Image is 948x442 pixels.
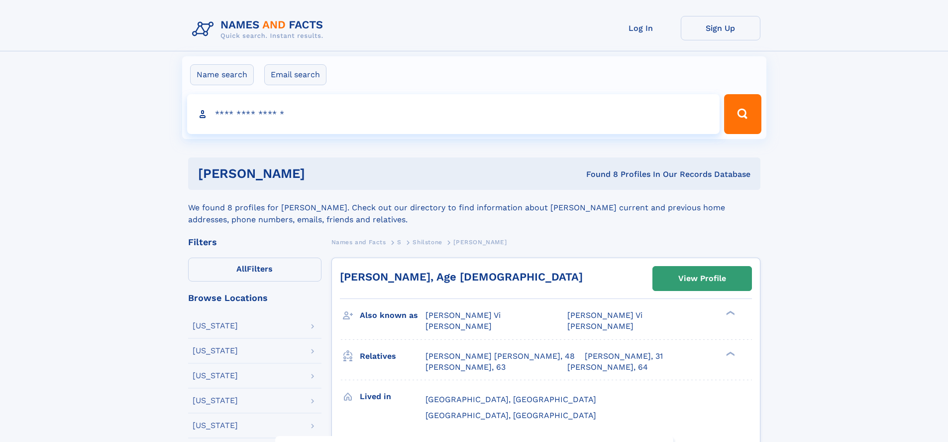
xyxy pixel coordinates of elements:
[724,94,761,134] button: Search Button
[425,310,501,320] span: [PERSON_NAME] Vi
[413,236,442,248] a: Shilstone
[193,397,238,405] div: [US_STATE]
[425,321,492,331] span: [PERSON_NAME]
[193,322,238,330] div: [US_STATE]
[188,258,321,282] label: Filters
[724,350,736,357] div: ❯
[198,167,446,180] h1: [PERSON_NAME]
[193,422,238,430] div: [US_STATE]
[585,351,663,362] a: [PERSON_NAME], 31
[425,351,575,362] a: [PERSON_NAME] [PERSON_NAME], 48
[190,64,254,85] label: Name search
[425,411,596,420] span: [GEOGRAPHIC_DATA], [GEOGRAPHIC_DATA]
[193,347,238,355] div: [US_STATE]
[188,16,331,43] img: Logo Names and Facts
[453,239,507,246] span: [PERSON_NAME]
[567,321,633,331] span: [PERSON_NAME]
[425,395,596,404] span: [GEOGRAPHIC_DATA], [GEOGRAPHIC_DATA]
[567,310,642,320] span: [PERSON_NAME] Vi
[653,267,751,291] a: View Profile
[425,362,506,373] a: [PERSON_NAME], 63
[187,94,720,134] input: search input
[413,239,442,246] span: Shilstone
[360,307,425,324] h3: Also known as
[188,238,321,247] div: Filters
[678,267,726,290] div: View Profile
[193,372,238,380] div: [US_STATE]
[236,264,247,274] span: All
[360,348,425,365] h3: Relatives
[601,16,681,40] a: Log In
[681,16,760,40] a: Sign Up
[360,388,425,405] h3: Lived in
[331,236,386,248] a: Names and Facts
[340,271,583,283] a: [PERSON_NAME], Age [DEMOGRAPHIC_DATA]
[188,294,321,302] div: Browse Locations
[264,64,326,85] label: Email search
[397,236,402,248] a: S
[397,239,402,246] span: S
[724,310,736,316] div: ❯
[567,362,648,373] a: [PERSON_NAME], 64
[445,169,750,180] div: Found 8 Profiles In Our Records Database
[188,190,760,226] div: We found 8 profiles for [PERSON_NAME]. Check out our directory to find information about [PERSON_...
